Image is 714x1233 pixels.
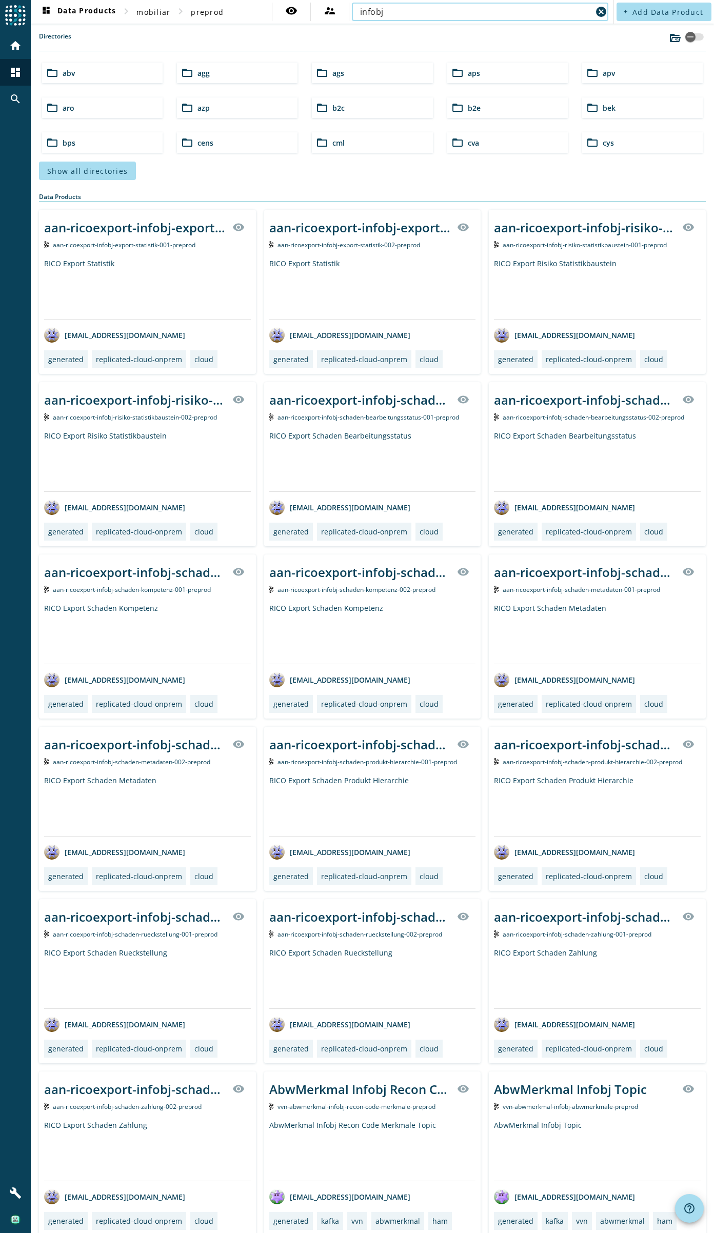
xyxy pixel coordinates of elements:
img: Kafka Topic: aan-ricoexport-infobj-schaden-zahlung-001-preprod [494,930,499,938]
img: Kafka Topic: aan-ricoexport-infobj-schaden-bearbeitungsstatus-002-preprod [494,413,499,421]
div: aan-ricoexport-infobj-schaden-kompetenz-001-_stage_ [44,564,226,581]
div: aan-ricoexport-infobj-schaden-zahlung-001-_stage_ [494,908,676,925]
div: generated [498,527,533,536]
div: RICO Export Schaden Kompetenz [269,603,476,664]
img: Kafka Topic: vvn-abwmerkmal-infobj-recon-code-merkmale-preprod [269,1103,274,1110]
div: RICO Export Schaden Produkt Hierarchie [494,775,701,836]
mat-icon: visibility [682,393,695,406]
div: generated [273,354,309,364]
mat-icon: folder_open [181,136,193,149]
mat-icon: chevron_right [174,5,187,17]
img: avatar [44,327,60,343]
img: avatar [494,844,509,860]
img: avatar [494,672,509,687]
img: avatar [269,500,285,515]
mat-icon: visibility [457,910,469,923]
div: RICO Export Statistik [269,258,476,319]
div: replicated-cloud-onprem [321,354,407,364]
mat-icon: build [9,1187,22,1199]
mat-icon: visibility [457,738,469,750]
mat-icon: supervisor_account [324,5,336,17]
span: Kafka Topic: aan-ricoexport-infobj-risiko-statistikbaustein-001-preprod [503,241,667,249]
div: replicated-cloud-onprem [321,699,407,709]
span: Kafka Topic: aan-ricoexport-infobj-schaden-bearbeitungsstatus-001-preprod [277,413,459,422]
div: generated [273,527,309,536]
div: aan-ricoexport-infobj-schaden-rueckstellung-001-_stage_ [44,908,226,925]
mat-icon: add [623,9,628,14]
div: replicated-cloud-onprem [96,871,182,881]
div: replicated-cloud-onprem [546,527,632,536]
div: RICO Export Schaden Kompetenz [44,603,251,664]
div: RICO Export Schaden Bearbeitungsstatus [269,431,476,491]
div: RICO Export Statistik [44,258,251,319]
img: avatar [269,672,285,687]
mat-icon: visibility [682,566,695,578]
img: Kafka Topic: aan-ricoexport-infobj-risiko-statistikbaustein-001-preprod [494,241,499,248]
img: avatar [269,1017,285,1032]
span: aps [468,68,480,78]
div: aan-ricoexport-infobj-export-statistik-002-_stage_ [269,219,451,236]
div: AbwMerkmal Infobj Topic [494,1081,647,1098]
mat-icon: chevron_right [120,5,132,17]
mat-icon: help_outline [683,1202,696,1215]
span: Data Products [40,6,116,18]
div: cloud [644,871,663,881]
mat-icon: folder_open [586,102,599,114]
div: cloud [644,699,663,709]
span: Kafka Topic: aan-ricoexport-infobj-schaden-bearbeitungsstatus-002-preprod [503,413,684,422]
img: spoud-logo.svg [5,5,26,26]
img: Kafka Topic: aan-ricoexport-infobj-schaden-kompetenz-001-preprod [44,586,49,593]
div: generated [48,1216,84,1226]
span: agg [197,68,210,78]
div: generated [48,354,84,364]
div: RICO Export Risiko Statistikbaustein [494,258,701,319]
div: cloud [420,699,439,709]
div: generated [498,699,533,709]
mat-icon: folder_open [181,102,193,114]
div: [EMAIL_ADDRESS][DOMAIN_NAME] [44,1189,185,1204]
div: RICO Export Schaden Zahlung [44,1120,251,1181]
span: Kafka Topic: aan-ricoexport-infobj-schaden-kompetenz-001-preprod [53,585,211,594]
div: AbwMerkmal Infobj Recon Code Merkmale Topic [269,1120,476,1181]
div: cloud [644,527,663,536]
span: Kafka Topic: aan-ricoexport-infobj-schaden-zahlung-002-preprod [53,1102,202,1111]
img: avatar [494,500,509,515]
mat-icon: folder_open [451,136,464,149]
span: bek [603,103,616,113]
div: kafka [321,1216,339,1226]
span: cys [603,138,614,148]
div: cloud [420,527,439,536]
div: kafka [546,1216,564,1226]
div: replicated-cloud-onprem [546,871,632,881]
mat-icon: visibility [682,221,695,233]
div: replicated-cloud-onprem [96,699,182,709]
span: Kafka Topic: aan-ricoexport-infobj-export-statistik-001-preprod [53,241,195,249]
div: [EMAIL_ADDRESS][DOMAIN_NAME] [44,327,185,343]
div: replicated-cloud-onprem [96,1216,182,1226]
mat-icon: visibility [232,738,245,750]
mat-icon: folder_open [316,102,328,114]
div: replicated-cloud-onprem [546,699,632,709]
span: aro [63,103,74,113]
img: avatar [269,844,285,860]
div: generated [498,871,533,881]
span: abv [63,68,75,78]
img: avatar [494,1189,509,1204]
div: generated [48,699,84,709]
img: Kafka Topic: aan-ricoexport-infobj-schaden-metadaten-001-preprod [494,586,499,593]
span: b2c [332,103,345,113]
mat-icon: visibility [232,221,245,233]
img: 2328aa3c191fe0367592daf632b78e99 [10,1215,21,1225]
div: [EMAIL_ADDRESS][DOMAIN_NAME] [494,844,635,860]
mat-icon: folder_open [181,67,193,79]
img: avatar [269,327,285,343]
div: AbwMerkmal Infobj Recon Code Merkmale Topic [269,1081,451,1098]
span: ags [332,68,344,78]
img: avatar [44,844,60,860]
div: AbwMerkmal Infobj Topic [494,1120,701,1181]
mat-icon: visibility [232,393,245,406]
div: [EMAIL_ADDRESS][DOMAIN_NAME] [269,672,410,687]
div: [EMAIL_ADDRESS][DOMAIN_NAME] [494,327,635,343]
div: RICO Export Schaden Metadaten [494,603,701,664]
span: apv [603,68,615,78]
